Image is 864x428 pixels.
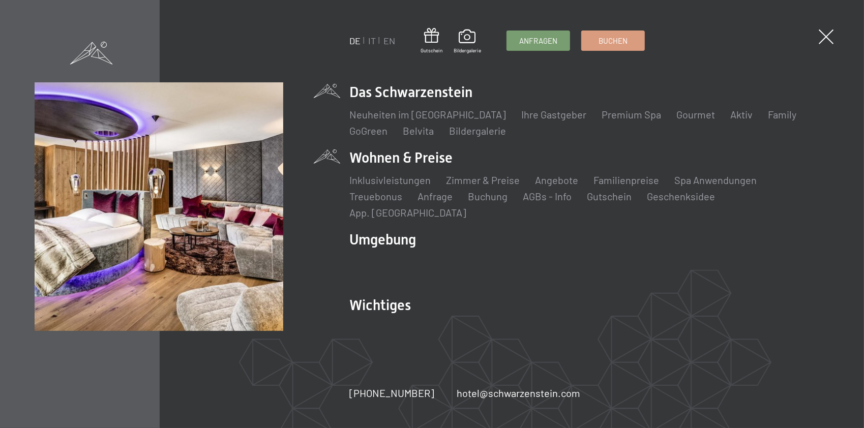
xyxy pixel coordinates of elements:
a: Neuheiten im [GEOGRAPHIC_DATA] [349,108,506,120]
a: Buchen [582,31,644,50]
span: [PHONE_NUMBER] [349,387,434,399]
a: Anfrage [418,190,453,202]
a: Gutschein [587,190,632,202]
a: Bildergalerie [449,125,506,137]
a: Belvita [403,125,434,137]
a: Zimmer & Preise [446,174,520,186]
span: Buchen [599,36,628,46]
a: [PHONE_NUMBER] [349,386,434,400]
a: Spa Anwendungen [674,174,757,186]
a: AGBs - Info [523,190,572,202]
a: Premium Spa [602,108,661,120]
a: Treuebonus [349,190,402,202]
a: Bildergalerie [454,29,481,54]
a: hotel@schwarzenstein.com [457,386,580,400]
a: EN [383,35,395,46]
a: Anfragen [507,31,570,50]
a: Gourmet [676,108,715,120]
a: Angebote [535,174,578,186]
span: Bildergalerie [454,47,481,54]
a: Geschenksidee [647,190,715,202]
a: Familienpreise [593,174,659,186]
a: GoGreen [349,125,388,137]
a: Family [768,108,796,120]
a: Buchung [468,190,508,202]
a: Ihre Gastgeber [521,108,586,120]
span: Gutschein [421,47,442,54]
a: Gutschein [421,28,442,54]
a: Inklusivleistungen [349,174,431,186]
a: App. [GEOGRAPHIC_DATA] [349,206,466,219]
span: Anfragen [519,36,557,46]
a: IT [368,35,376,46]
a: Aktiv [730,108,753,120]
a: DE [349,35,361,46]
